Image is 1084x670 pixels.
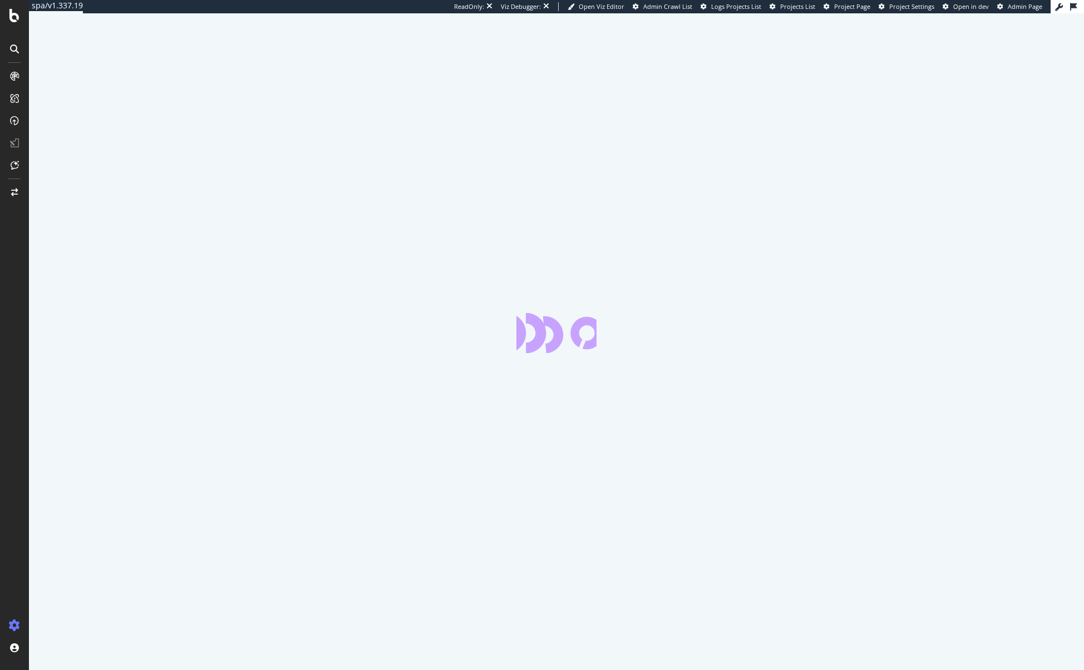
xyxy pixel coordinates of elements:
[824,2,870,11] a: Project Page
[633,2,692,11] a: Admin Crawl List
[711,2,761,11] span: Logs Projects List
[879,2,934,11] a: Project Settings
[943,2,989,11] a: Open in dev
[1008,2,1042,11] span: Admin Page
[780,2,815,11] span: Projects List
[516,313,597,353] div: animation
[889,2,934,11] span: Project Settings
[701,2,761,11] a: Logs Projects List
[579,2,624,11] span: Open Viz Editor
[997,2,1042,11] a: Admin Page
[953,2,989,11] span: Open in dev
[501,2,541,11] div: Viz Debugger:
[834,2,870,11] span: Project Page
[454,2,484,11] div: ReadOnly:
[568,2,624,11] a: Open Viz Editor
[770,2,815,11] a: Projects List
[643,2,692,11] span: Admin Crawl List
